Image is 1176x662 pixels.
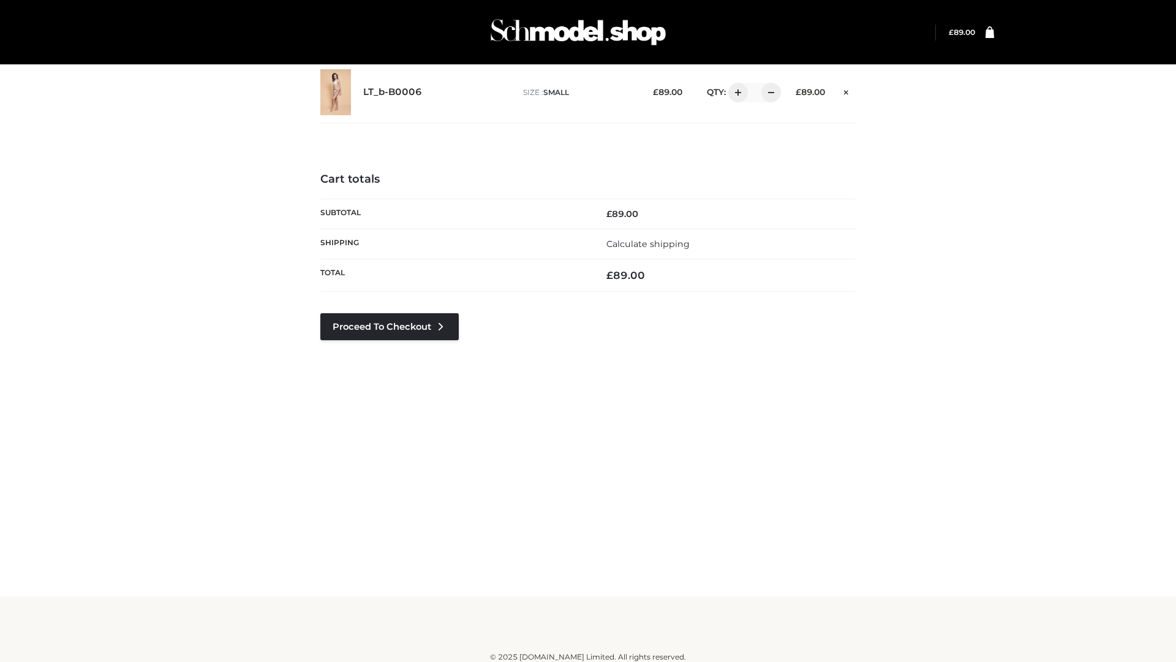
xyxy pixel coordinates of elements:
div: QTY: [695,83,777,102]
span: £ [949,28,954,37]
span: £ [796,87,801,97]
a: £89.00 [949,28,975,37]
h4: Cart totals [320,173,856,186]
bdi: 89.00 [653,87,682,97]
a: Proceed to Checkout [320,313,459,340]
span: SMALL [543,88,569,97]
img: Schmodel Admin 964 [486,8,670,56]
p: size : [523,87,634,98]
span: £ [653,87,658,97]
a: LT_b-B0006 [363,86,422,98]
span: £ [606,208,612,219]
bdi: 89.00 [606,208,638,219]
th: Subtotal [320,199,588,229]
bdi: 89.00 [949,28,975,37]
bdi: 89.00 [796,87,825,97]
th: Total [320,259,588,292]
bdi: 89.00 [606,269,645,281]
a: Calculate shipping [606,238,690,249]
span: £ [606,269,613,281]
a: Remove this item [837,83,856,99]
th: Shipping [320,229,588,259]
